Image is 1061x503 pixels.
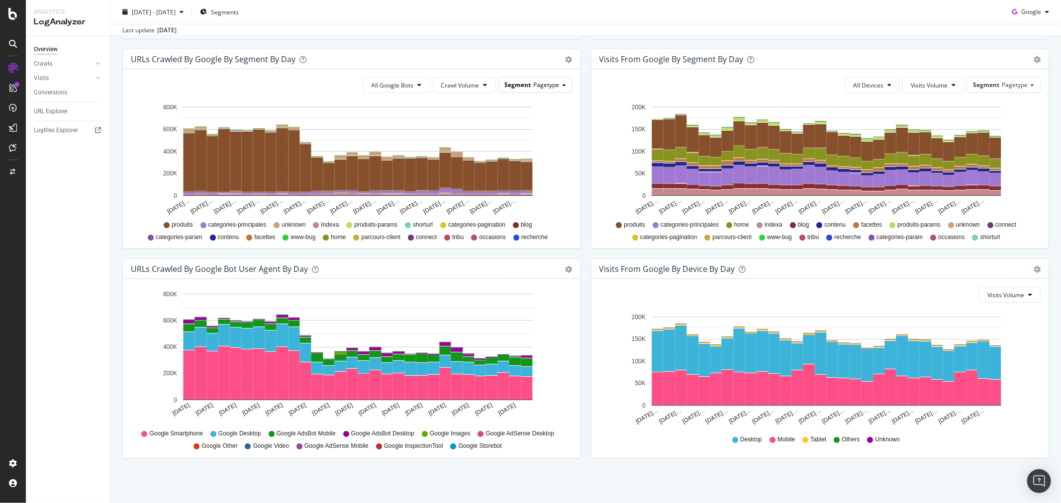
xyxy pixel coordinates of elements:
span: Segment [973,81,999,89]
div: gear [1034,56,1041,63]
text: 200K [163,170,177,177]
span: tribu [452,233,464,242]
span: categories-pagination [448,221,505,229]
span: Google [1021,7,1041,16]
span: recherche [521,233,548,242]
div: Visits from Google By Segment By Day [599,54,744,64]
button: Visits Volume [979,287,1041,303]
span: Crawl Volume [441,81,480,89]
text: 150K [631,335,645,342]
button: All Google Bots [363,77,430,93]
span: shorturl [413,221,433,229]
span: contenu [218,233,239,242]
div: gear [1034,266,1041,273]
text: 150K [631,126,645,133]
span: Segments [211,7,239,16]
text: 200K [163,370,177,377]
text: [DATE] [381,402,400,417]
text: 100K [631,358,645,365]
span: [DATE] - [DATE] [132,7,176,16]
span: categories-principales [208,221,267,229]
a: URL Explorer [34,106,103,117]
text: 0 [174,397,177,404]
span: Google Smartphone [150,429,203,438]
button: Visits Volume [902,77,964,93]
a: Conversions [34,87,103,98]
text: 400K [163,343,177,350]
span: Google AdSense Desktop [486,429,554,438]
text: [DATE] [288,402,307,417]
span: home [331,233,346,242]
span: produits [624,221,645,229]
text: 600K [163,317,177,324]
text: 800K [163,104,177,111]
span: categories-param [876,233,923,242]
text: 600K [163,126,177,133]
svg: A chart. [599,101,1037,216]
span: Tablet [810,435,826,444]
span: Pagetype [534,81,560,89]
text: [DATE] [241,402,261,417]
text: [DATE] [311,402,331,417]
text: [DATE] [451,402,471,417]
div: URLs Crawled by Google By Segment By Day [131,54,295,64]
a: Logfiles Explorer [34,125,103,136]
button: [DATE] - [DATE] [118,4,188,20]
span: occasions [479,233,505,242]
span: categories-pagination [640,233,697,242]
text: 200K [631,104,645,111]
text: 100K [631,148,645,155]
div: Overview [34,44,58,55]
text: 50K [635,170,645,177]
button: All Devices [845,77,900,93]
text: 0 [642,402,646,409]
a: Visits [34,73,93,84]
div: A chart. [599,311,1037,426]
span: parcours-client [361,233,400,242]
text: [DATE] [334,402,354,417]
div: Logfiles Explorer [34,125,78,136]
text: 50K [635,380,645,387]
span: connect [416,233,437,242]
span: Google Desktop [218,429,261,438]
span: Google Video [253,442,289,450]
div: Open Intercom Messenger [1027,469,1051,493]
span: blog [798,221,809,229]
span: Segment [505,81,531,89]
span: Indexa [321,221,339,229]
text: 0 [174,192,177,199]
span: Google InspectionTool [384,442,443,450]
span: Others [842,435,860,444]
div: Visits From Google By Device By Day [599,264,735,274]
div: Crawls [34,59,52,69]
button: Segments [196,4,243,20]
span: All Google Bots [372,81,414,89]
text: [DATE] [357,402,377,417]
svg: A chart. [131,287,568,425]
a: Overview [34,44,103,55]
span: www-bug [767,233,792,242]
text: [DATE] [474,402,493,417]
div: URL Explorer [34,106,68,117]
span: Visits Volume [911,81,948,89]
span: All Devices [853,81,883,89]
span: Visits Volume [987,291,1024,299]
span: unknown [956,221,980,229]
div: Last update [122,26,177,35]
span: produits-params [354,221,397,229]
text: 400K [163,148,177,155]
text: [DATE] [218,402,238,417]
span: Google AdSense Mobile [304,442,369,450]
span: tribu [807,233,819,242]
div: [DATE] [157,26,177,35]
span: produits-params [897,221,941,229]
span: categories-principales [661,221,719,229]
text: [DATE] [171,402,191,417]
text: 0 [642,192,646,199]
div: URLs Crawled by Google bot User Agent By Day [131,264,308,274]
text: [DATE] [497,402,517,417]
span: facettes [254,233,275,242]
span: occasions [938,233,965,242]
